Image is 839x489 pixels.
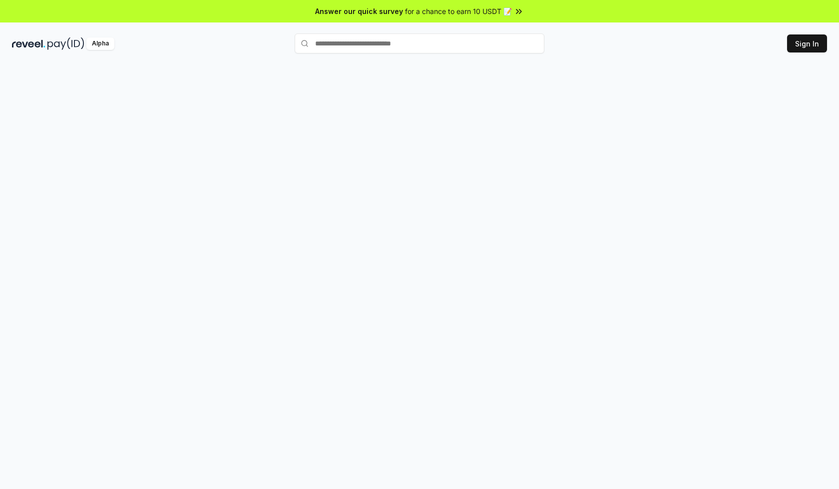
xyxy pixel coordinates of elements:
[405,6,512,16] span: for a chance to earn 10 USDT 📝
[86,37,114,50] div: Alpha
[787,34,827,52] button: Sign In
[47,37,84,50] img: pay_id
[12,37,45,50] img: reveel_dark
[315,6,403,16] span: Answer our quick survey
